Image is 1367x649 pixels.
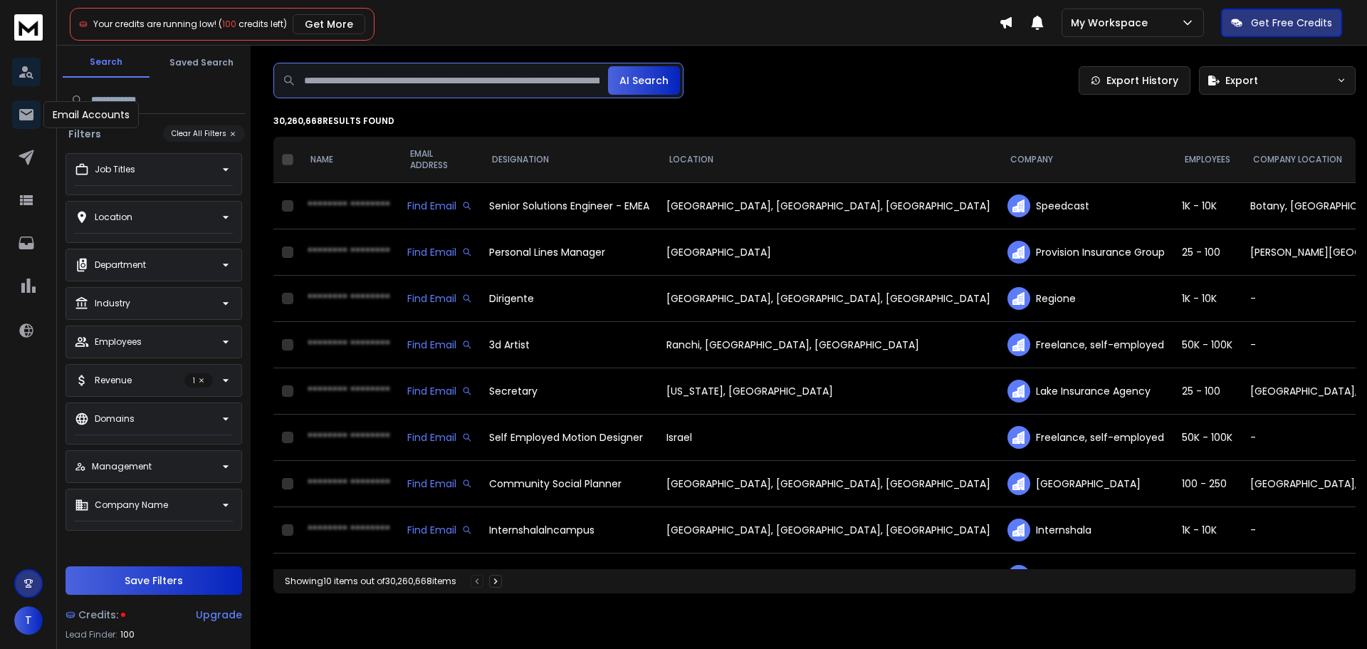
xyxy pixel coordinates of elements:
[66,601,242,629] a: Credits:Upgrade
[14,606,43,635] button: T
[407,523,472,537] div: Find Email
[481,554,658,600] td: Marketing Consultant
[293,14,365,34] button: Get More
[1173,322,1242,368] td: 50K - 100K
[95,375,132,386] p: Revenue
[1079,66,1190,95] a: Export History
[93,18,216,30] span: Your credits are running low!
[481,137,658,183] th: DESIGNATION
[1007,241,1165,264] div: Provision Insurance Group
[481,415,658,461] td: Self Employed Motion Designer
[95,413,135,425] p: Domains
[1173,507,1242,554] td: 1K - 10K
[1007,519,1165,541] div: Internshala
[658,229,999,276] td: [GEOGRAPHIC_DATA]
[1173,229,1242,276] td: 25 - 100
[95,259,146,271] p: Department
[481,276,658,322] td: Dirigente
[1007,565,1165,588] div: Vivo
[1173,276,1242,322] td: 1K - 10K
[658,507,999,554] td: [GEOGRAPHIC_DATA], [GEOGRAPHIC_DATA], [GEOGRAPHIC_DATA]
[658,322,999,368] td: Ranchi, [GEOGRAPHIC_DATA], [GEOGRAPHIC_DATA]
[407,430,472,445] div: Find Email
[658,554,999,600] td: [PERSON_NAME][GEOGRAPHIC_DATA], [GEOGRAPHIC_DATA]
[273,115,1356,127] p: 30,260,668 results found
[14,14,43,41] img: logo
[399,137,481,183] th: EMAIL ADDRESS
[92,461,152,472] p: Management
[1007,380,1165,403] div: Lake Insurance Agency
[66,566,242,595] button: Save Filters
[66,629,117,640] p: Lead Finder:
[481,461,658,507] td: Community Social Planner
[407,291,472,306] div: Find Email
[481,183,658,229] td: Senior Solutions Engineer - EMEA
[1007,194,1165,217] div: Speedcast
[95,298,130,309] p: Industry
[95,212,132,223] p: Location
[163,125,245,142] button: Clear All Filters
[1173,415,1242,461] td: 50K - 100K
[1225,73,1258,88] span: Export
[407,338,472,352] div: Find Email
[481,229,658,276] td: Personal Lines Manager
[63,48,150,78] button: Search
[658,368,999,415] td: [US_STATE], [GEOGRAPHIC_DATA]
[95,499,168,511] p: Company Name
[63,127,107,141] h3: Filters
[285,576,456,587] div: Showing 10 items out of 30,260,668 items
[481,507,658,554] td: Internshalalncampus
[1071,16,1153,30] p: My Workspace
[222,18,236,30] span: 100
[1007,426,1165,449] div: Freelance, self-employed
[658,415,999,461] td: Israel
[158,48,245,77] button: Saved Search
[658,137,999,183] th: LOCATION
[1251,16,1332,30] p: Get Free Credits
[1173,461,1242,507] td: 100 - 250
[407,384,472,398] div: Find Email
[219,18,287,30] span: ( credits left)
[481,322,658,368] td: 3d Artist
[184,373,213,388] p: 1
[78,608,118,622] span: Credits:
[658,276,999,322] td: [GEOGRAPHIC_DATA], [GEOGRAPHIC_DATA], [GEOGRAPHIC_DATA]
[95,164,135,175] p: Job Titles
[407,245,472,259] div: Find Email
[1173,554,1242,600] td: 1K - 10K
[999,137,1173,183] th: COMPANY
[407,199,472,213] div: Find Email
[608,66,680,95] button: AI Search
[1007,333,1165,356] div: Freelance, self-employed
[196,608,242,622] div: Upgrade
[1221,9,1342,37] button: Get Free Credits
[1173,368,1242,415] td: 25 - 100
[658,183,999,229] td: [GEOGRAPHIC_DATA], [GEOGRAPHIC_DATA], [GEOGRAPHIC_DATA]
[95,336,142,348] p: Employees
[1173,183,1242,229] td: 1K - 10K
[481,368,658,415] td: Secretary
[43,101,139,128] div: Email Accounts
[1007,472,1165,495] div: [GEOGRAPHIC_DATA]
[1173,137,1242,183] th: EMPLOYEES
[407,477,472,491] div: Find Email
[299,137,399,183] th: NAME
[120,629,135,640] span: 100
[1007,287,1165,310] div: Regione
[658,461,999,507] td: [GEOGRAPHIC_DATA], [GEOGRAPHIC_DATA], [GEOGRAPHIC_DATA]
